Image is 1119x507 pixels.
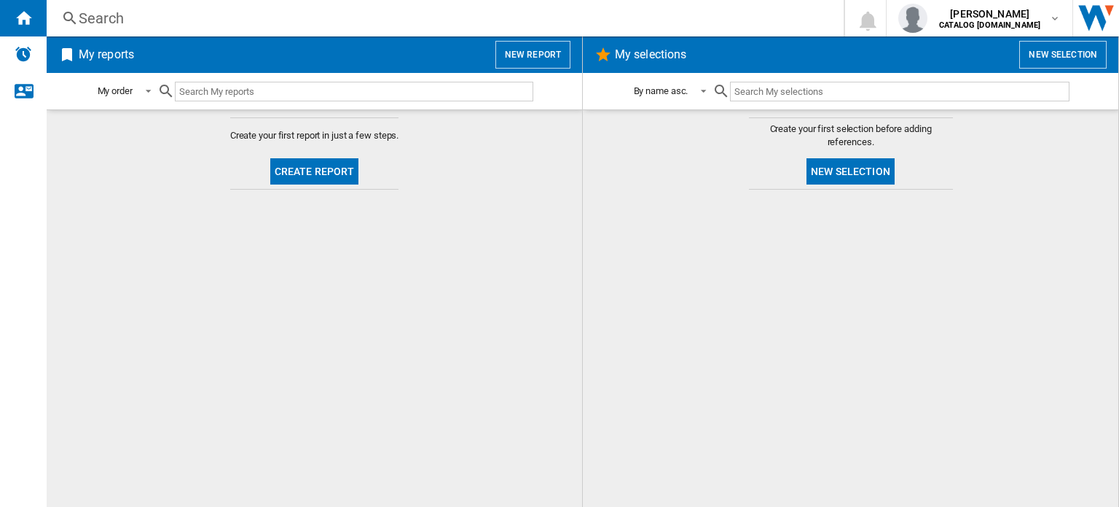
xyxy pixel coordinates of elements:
div: My order [98,85,133,96]
img: alerts-logo.svg [15,45,32,63]
button: Create report [270,158,359,185]
span: [PERSON_NAME] [939,7,1040,21]
button: New selection [806,158,895,185]
button: New selection [1019,41,1107,69]
span: Create your first report in just a few steps. [230,129,399,142]
h2: My selections [612,41,689,69]
b: CATALOG [DOMAIN_NAME] [939,20,1040,30]
div: Search [79,8,806,28]
span: Create your first selection before adding references. [749,123,953,149]
button: New report [495,41,570,69]
h2: My reports [76,41,137,69]
div: By name asc. [634,85,688,96]
img: profile.jpg [898,4,927,33]
input: Search My reports [175,82,533,101]
input: Search My selections [730,82,1069,101]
